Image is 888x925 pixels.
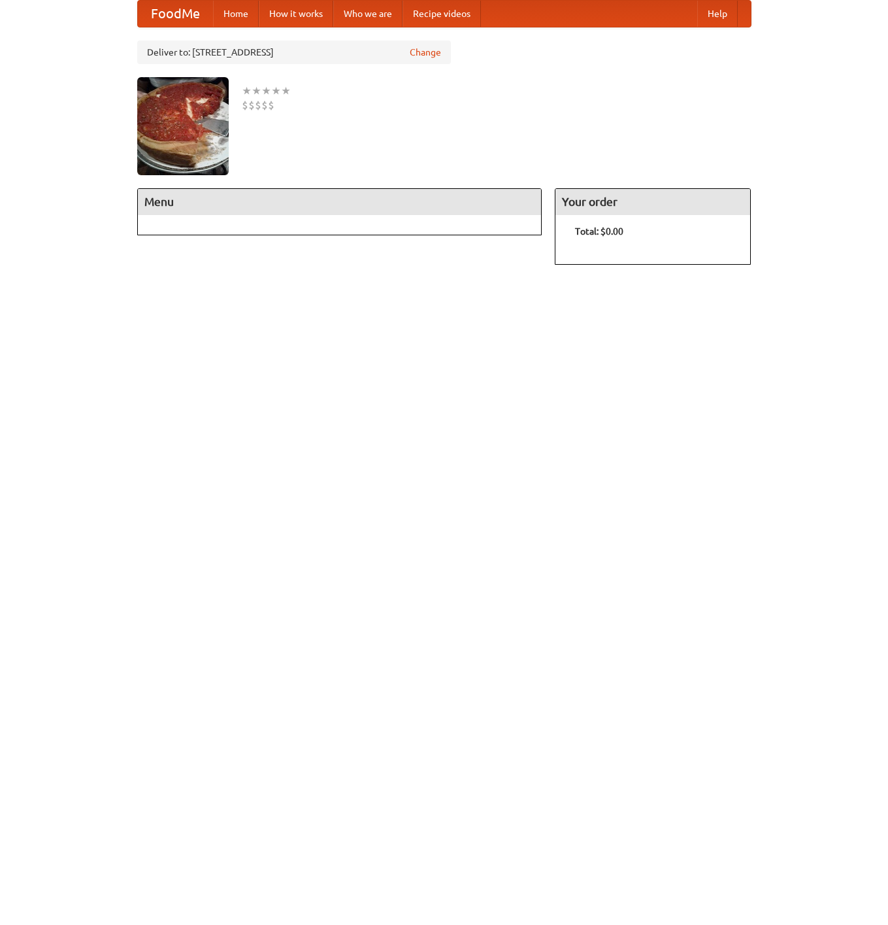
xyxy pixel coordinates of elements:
a: Home [213,1,259,27]
a: Change [410,46,441,59]
img: angular.jpg [137,77,229,175]
li: ★ [271,84,281,98]
li: $ [242,98,248,112]
a: FoodMe [138,1,213,27]
h4: Your order [555,189,750,215]
a: Help [697,1,738,27]
li: ★ [281,84,291,98]
h4: Menu [138,189,542,215]
li: ★ [252,84,261,98]
b: Total: $0.00 [575,226,623,237]
a: Recipe videos [403,1,481,27]
div: Deliver to: [STREET_ADDRESS] [137,41,451,64]
li: ★ [261,84,271,98]
li: $ [261,98,268,112]
a: Who we are [333,1,403,27]
li: $ [255,98,261,112]
li: ★ [242,84,252,98]
a: How it works [259,1,333,27]
li: $ [248,98,255,112]
li: $ [268,98,274,112]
